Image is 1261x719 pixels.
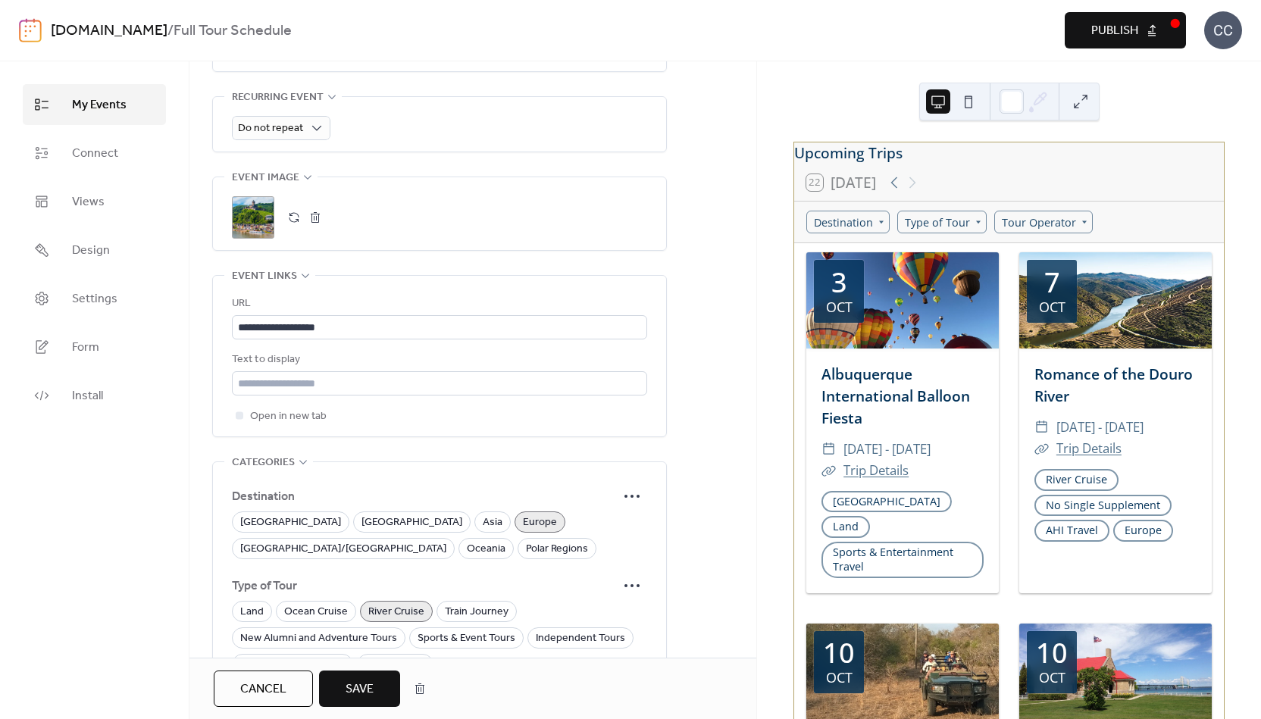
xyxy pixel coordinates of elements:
a: Trip Details [843,461,909,479]
a: Trip Details [1056,439,1122,457]
div: 10 [1036,639,1068,667]
div: Text to display [232,351,644,369]
a: Design [23,230,166,270]
span: Event links [232,267,297,286]
span: No Single Supplement [240,656,345,674]
div: ​ [1034,417,1049,439]
span: Polar Regions [526,540,588,558]
span: Save [346,680,374,699]
span: Recurring event [232,89,324,107]
div: Oct [826,300,853,314]
a: Form [23,327,166,367]
div: ​ [821,460,836,482]
span: River Cruise [368,603,424,621]
span: [GEOGRAPHIC_DATA] [240,514,341,532]
div: Upcoming Trips [794,142,1224,164]
span: Active Travel [365,656,425,674]
div: 10 [823,639,855,667]
span: [GEOGRAPHIC_DATA] [361,514,462,532]
span: Settings [72,290,117,308]
span: Destination [232,488,617,506]
a: Albuquerque International Balloon Fiesta [821,364,970,428]
span: Train Journey [445,603,508,621]
b: / [167,17,174,45]
span: Categories [232,454,295,472]
span: Land [240,603,264,621]
span: Open in new tab [250,408,327,426]
span: Asia [483,514,502,532]
div: Oct [1039,300,1065,314]
span: Oceania [467,540,505,558]
button: Cancel [214,671,313,707]
a: [DOMAIN_NAME] [51,17,167,45]
span: Sports & Event Tours [418,630,515,648]
div: URL [232,295,644,313]
span: Design [72,242,110,260]
span: Independent Tours [536,630,625,648]
span: Connect [72,145,118,163]
span: Event image [232,169,299,187]
div: ; [232,196,274,239]
span: [DATE] - [DATE] [1056,417,1144,439]
div: 3 [831,269,847,296]
span: Ocean Cruise [284,603,348,621]
span: My Events [72,96,127,114]
span: Install [72,387,103,405]
a: My Events [23,84,166,125]
div: CC [1204,11,1242,49]
span: Europe [523,514,557,532]
a: Install [23,375,166,416]
span: Type of Tour [232,577,617,596]
b: Full Tour Schedule [174,17,292,45]
div: Oct [826,671,853,684]
span: Cancel [240,680,286,699]
div: ​ [1034,438,1049,460]
a: Views [23,181,166,222]
div: 7 [1044,269,1060,296]
span: Do not repeat [238,118,303,139]
button: Save [319,671,400,707]
div: ​ [821,439,836,461]
span: Views [72,193,105,211]
span: Form [72,339,99,357]
span: Publish [1091,22,1138,40]
button: Publish [1065,12,1186,48]
span: New Alumni and Adventure Tours [240,630,397,648]
img: logo [19,18,42,42]
a: Romance of the Douro River [1034,364,1193,406]
span: [DATE] - [DATE] [843,439,931,461]
a: Connect [23,133,166,173]
a: Settings [23,278,166,319]
div: Oct [1039,671,1065,684]
span: [GEOGRAPHIC_DATA]/[GEOGRAPHIC_DATA] [240,540,446,558]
